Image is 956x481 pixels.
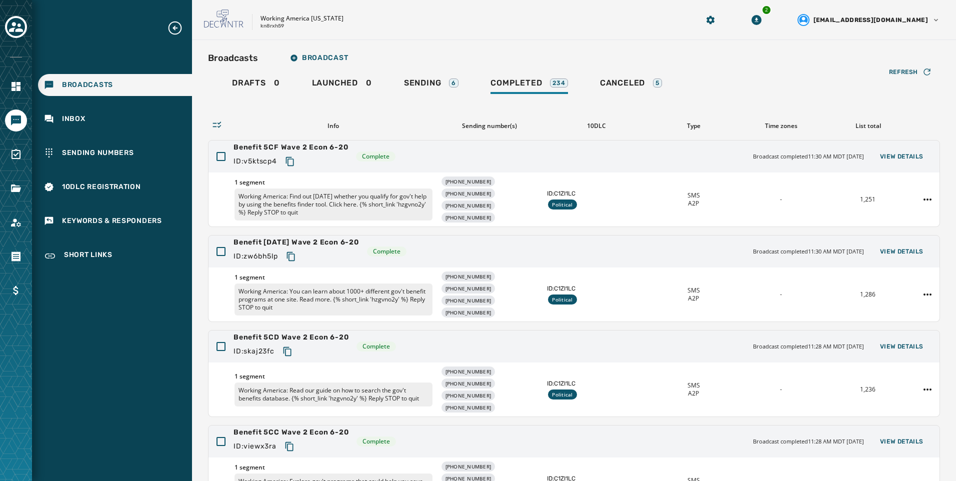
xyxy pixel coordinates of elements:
span: View Details [880,152,923,160]
span: Broadcast completed 11:28 AM MDT [DATE] [753,437,864,446]
button: View Details [872,149,931,163]
span: ID: zw6bh5lp [233,251,278,261]
span: 1 segment [234,463,432,471]
a: Drafts0 [224,73,288,96]
button: Toggle account select drawer [5,16,27,38]
span: Broadcast completed 11:30 AM MDT [DATE] [753,152,864,161]
span: Broadcast completed 11:28 AM MDT [DATE] [753,342,864,351]
div: [PHONE_NUMBER] [441,390,495,400]
a: Sending6 [396,73,466,96]
button: Download Menu [747,11,765,29]
a: Navigate to Billing [5,279,27,301]
span: ID: C1ZI1LC [547,189,646,197]
span: View Details [880,437,923,445]
button: View Details [872,339,931,353]
div: Political [548,389,576,399]
div: List total [828,122,908,130]
a: Launched0 [304,73,380,96]
span: Broadcast completed 11:30 AM MDT [DATE] [753,247,864,256]
div: 10DLC [547,122,646,130]
span: Refresh [889,68,918,76]
div: Time zones [741,122,821,130]
div: [PHONE_NUMBER] [441,378,495,388]
a: Navigate to 10DLC Registration [38,176,192,198]
span: Drafts [232,78,266,88]
div: 1,286 [828,290,907,298]
span: SMS [687,191,700,199]
button: Expand sub nav menu [167,20,191,36]
div: [PHONE_NUMBER] [441,188,495,198]
a: Navigate to Keywords & Responders [38,210,192,232]
div: 6 [449,78,458,87]
a: Navigate to Broadcasts [38,74,192,96]
h2: Broadcasts [208,51,258,65]
button: Broadcast [282,48,356,68]
span: SMS [687,286,700,294]
div: - [741,385,820,393]
div: 0 [232,78,280,94]
div: Info [234,122,432,130]
button: Manage global settings [701,11,719,29]
p: Working America: Read our guide on how to search the gov't benefits database. {% short_link 'hzgv... [234,382,432,406]
p: Working America: Find out [DATE] whether you qualify for gov't help by using the benefits finder ... [234,188,432,220]
span: Complete [362,152,389,160]
a: Navigate to Home [5,75,27,97]
button: Benefit 5CD Wave 2 Econ 6-20 action menu [919,381,935,397]
button: View Details [872,434,931,448]
span: View Details [880,342,923,350]
p: kn8rxh59 [260,22,284,30]
div: Political [548,294,576,304]
span: ID: viewx3ra [233,441,276,451]
div: 234 [550,78,567,87]
div: [PHONE_NUMBER] [441,283,495,293]
button: Copy text to clipboard [281,152,299,170]
div: [PHONE_NUMBER] [441,200,495,210]
div: [PHONE_NUMBER] [441,176,495,186]
button: Benefit 5CE Wave 2 Econ 6-20 action menu [919,286,935,302]
span: Completed [490,78,542,88]
span: [EMAIL_ADDRESS][DOMAIN_NAME] [813,16,928,24]
span: Sending [404,78,441,88]
a: Canceled5 [592,73,670,96]
div: [PHONE_NUMBER] [441,307,495,317]
span: Broadcast [290,54,348,62]
a: Navigate to Surveys [5,143,27,165]
div: [PHONE_NUMBER] [441,271,495,281]
p: Working America [US_STATE] [260,14,343,22]
div: Sending number(s) [440,122,539,130]
span: Complete [373,247,400,255]
span: 10DLC Registration [62,182,141,192]
div: [PHONE_NUMBER] [441,295,495,305]
div: Type [654,122,733,130]
div: 5 [653,78,662,87]
span: ID: skaj23fc [233,346,274,356]
span: Inbox [62,114,85,124]
span: A2P [688,389,699,397]
a: Navigate to Messaging [5,109,27,131]
div: - [741,195,820,203]
span: Complete [362,437,390,445]
div: 0 [312,78,372,94]
span: Benefit 5CF Wave 2 Econ 6-20 [233,142,348,152]
div: [PHONE_NUMBER] [441,461,495,471]
div: [PHONE_NUMBER] [441,212,495,222]
span: Broadcasts [62,80,113,90]
span: ID: C1ZI1LC [547,284,646,292]
a: Navigate to Orders [5,245,27,267]
span: Benefit [DATE] Wave 2 Econ 6-20 [233,237,359,247]
span: 1 segment [234,372,432,380]
a: Navigate to Files [5,177,27,199]
div: [PHONE_NUMBER] [441,402,495,412]
button: Benefit 5CF Wave 2 Econ 6-20 action menu [919,191,935,207]
div: [PHONE_NUMBER] [441,366,495,376]
button: Refresh [881,64,940,80]
a: Navigate to Sending Numbers [38,142,192,164]
span: SMS [687,381,700,389]
span: ID: v5ktscp4 [233,156,277,166]
div: 1,236 [828,385,907,393]
span: 1 segment [234,178,432,186]
span: Canceled [600,78,645,88]
div: Political [548,199,576,209]
span: View Details [880,247,923,255]
span: Sending Numbers [62,148,134,158]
